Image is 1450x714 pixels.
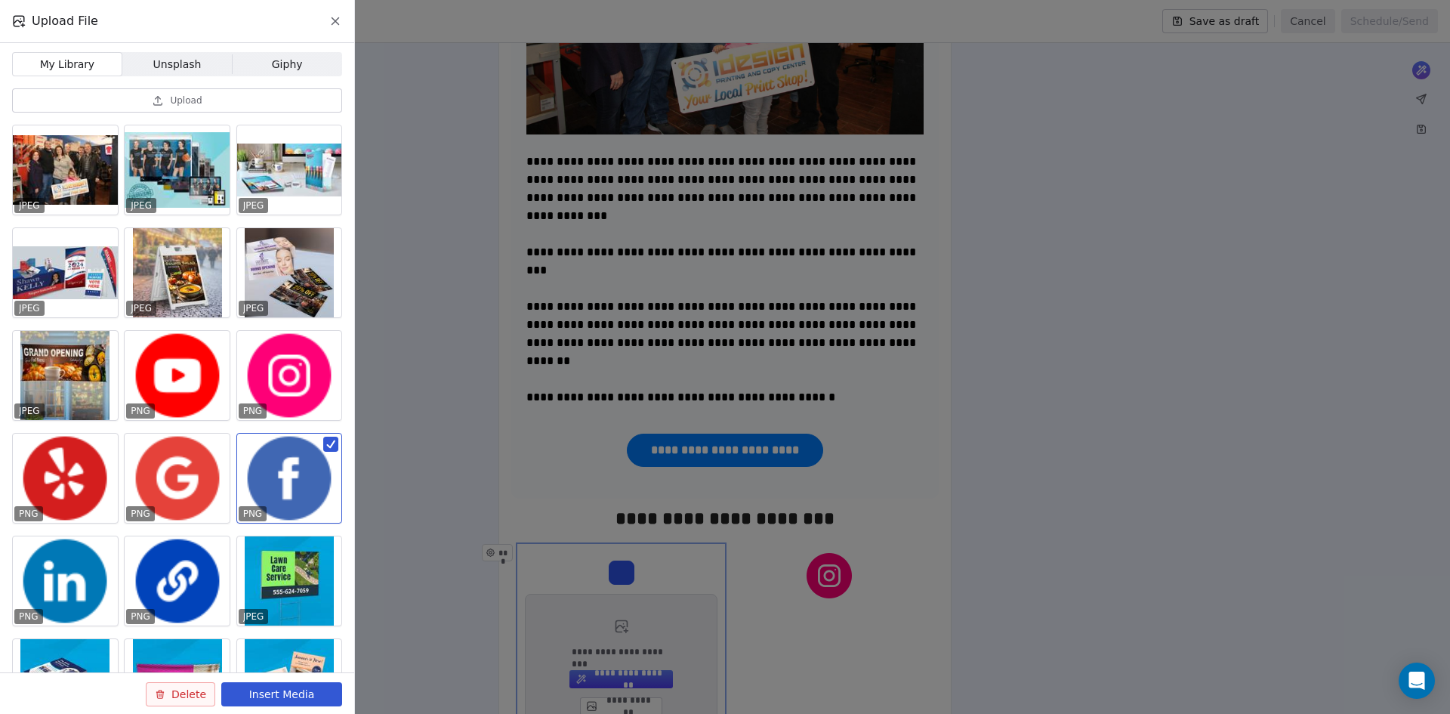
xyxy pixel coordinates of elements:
p: PNG [243,405,263,417]
span: Upload File [32,12,98,30]
div: Open Intercom Messenger [1399,663,1435,699]
span: Unsplash [153,57,202,73]
p: PNG [19,508,39,520]
p: JPEG [243,199,264,212]
span: Upload [170,94,202,107]
button: Delete [146,682,215,706]
span: Giphy [272,57,303,73]
p: PNG [131,405,150,417]
p: JPEG [19,199,40,212]
p: PNG [131,508,150,520]
p: JPEG [243,610,264,623]
p: PNG [131,610,150,623]
p: JPEG [19,302,40,314]
p: JPEG [131,302,152,314]
p: JPEG [243,302,264,314]
p: JPEG [19,405,40,417]
p: PNG [243,508,263,520]
p: JPEG [131,199,152,212]
button: Upload [12,88,342,113]
p: PNG [19,610,39,623]
button: Insert Media [221,682,342,706]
